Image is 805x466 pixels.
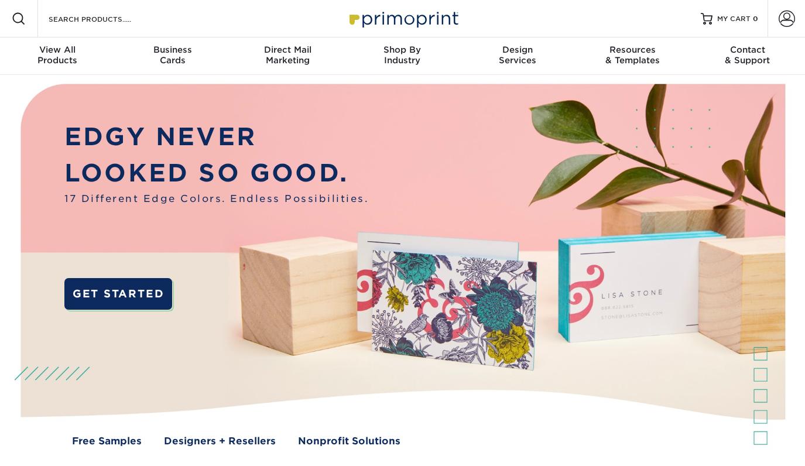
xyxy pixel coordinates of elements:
span: 17 Different Edge Colors. Endless Possibilities. [64,191,368,206]
a: Shop ByIndustry [345,37,460,75]
span: Shop By [345,44,460,55]
a: GET STARTED [64,278,172,310]
input: SEARCH PRODUCTS..... [47,12,162,26]
a: DesignServices [460,37,575,75]
span: MY CART [717,14,751,24]
div: Services [460,44,575,66]
div: Industry [345,44,460,66]
span: Design [460,44,575,55]
a: Resources& Templates [575,37,690,75]
a: Direct MailMarketing [230,37,345,75]
div: & Support [690,44,805,66]
div: & Templates [575,44,690,66]
span: 0 [753,15,758,23]
span: Direct Mail [230,44,345,55]
a: Contact& Support [690,37,805,75]
div: Marketing [230,44,345,66]
span: Business [115,44,229,55]
p: LOOKED SO GOOD. [64,155,368,191]
img: Primoprint [344,6,461,31]
a: BusinessCards [115,37,229,75]
a: Free Samples [72,434,142,448]
a: Designers + Resellers [164,434,276,448]
p: EDGY NEVER [64,119,368,155]
span: Contact [690,44,805,55]
span: Resources [575,44,690,55]
a: Nonprofit Solutions [298,434,400,448]
div: Cards [115,44,229,66]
